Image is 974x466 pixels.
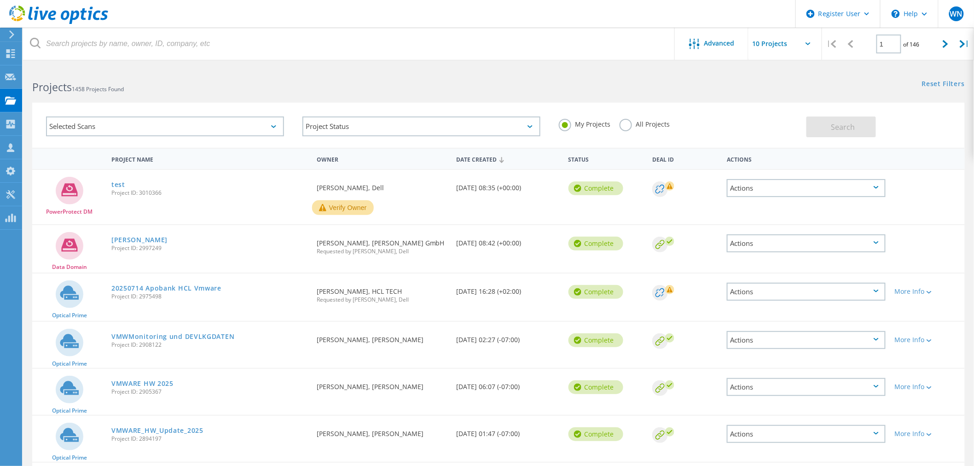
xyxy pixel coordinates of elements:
[895,288,960,295] div: More Info
[727,378,886,396] div: Actions
[312,369,452,399] div: [PERSON_NAME], [PERSON_NAME]
[52,455,87,460] span: Optical Prime
[317,249,447,254] span: Requested by [PERSON_NAME], Dell
[568,181,623,195] div: Complete
[111,342,307,348] span: Project ID: 2908122
[564,150,648,167] div: Status
[111,245,307,251] span: Project ID: 2997249
[568,380,623,394] div: Complete
[950,10,962,17] span: WN
[107,150,312,167] div: Project Name
[312,274,452,312] div: [PERSON_NAME], HCL TECH
[312,200,374,215] button: Verify Owner
[727,331,886,349] div: Actions
[111,380,174,387] a: VMWARE HW 2025
[831,122,855,132] span: Search
[727,283,886,301] div: Actions
[72,85,124,93] span: 1458 Projects Found
[111,285,221,291] a: 20250714 Apobank HCL Vmware
[922,81,965,88] a: Reset Filters
[722,150,890,167] div: Actions
[559,119,610,128] label: My Projects
[9,19,108,26] a: Live Optics Dashboard
[111,427,203,434] a: VMWARE_HW_Update_2025
[648,150,722,167] div: Deal Id
[452,416,564,446] div: [DATE] 01:47 (-07:00)
[46,116,284,136] div: Selected Scans
[452,225,564,256] div: [DATE] 08:42 (+00:00)
[52,408,87,414] span: Optical Prime
[727,179,886,197] div: Actions
[111,190,307,196] span: Project ID: 3010366
[895,384,960,390] div: More Info
[568,427,623,441] div: Complete
[904,41,920,48] span: of 146
[895,431,960,437] div: More Info
[452,150,564,168] div: Date Created
[111,237,168,243] a: [PERSON_NAME]
[52,361,87,367] span: Optical Prime
[23,28,675,60] input: Search projects by name, owner, ID, company, etc
[111,389,307,395] span: Project ID: 2905367
[312,322,452,352] div: [PERSON_NAME], [PERSON_NAME]
[727,234,886,252] div: Actions
[302,116,540,136] div: Project Status
[452,322,564,352] div: [DATE] 02:27 (-07:00)
[452,369,564,399] div: [DATE] 06:07 (-07:00)
[111,333,234,340] a: VMWMonitoring und DEVLKGDATEN
[955,28,974,60] div: |
[892,10,900,18] svg: \n
[822,28,841,60] div: |
[46,209,93,215] span: PowerProtect DM
[806,116,876,137] button: Search
[317,297,447,303] span: Requested by [PERSON_NAME], Dell
[704,40,735,47] span: Advanced
[568,237,623,250] div: Complete
[312,225,452,263] div: [PERSON_NAME], [PERSON_NAME] GmbH
[111,294,307,299] span: Project ID: 2975498
[111,181,125,188] a: test
[620,119,670,128] label: All Projects
[452,274,564,304] div: [DATE] 16:28 (+02:00)
[111,436,307,442] span: Project ID: 2894197
[312,170,452,200] div: [PERSON_NAME], Dell
[727,425,886,443] div: Actions
[568,285,623,299] div: Complete
[52,264,87,270] span: Data Domain
[312,150,452,167] div: Owner
[452,170,564,200] div: [DATE] 08:35 (+00:00)
[895,337,960,343] div: More Info
[52,313,87,318] span: Optical Prime
[568,333,623,347] div: Complete
[312,416,452,446] div: [PERSON_NAME], [PERSON_NAME]
[32,80,72,94] b: Projects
